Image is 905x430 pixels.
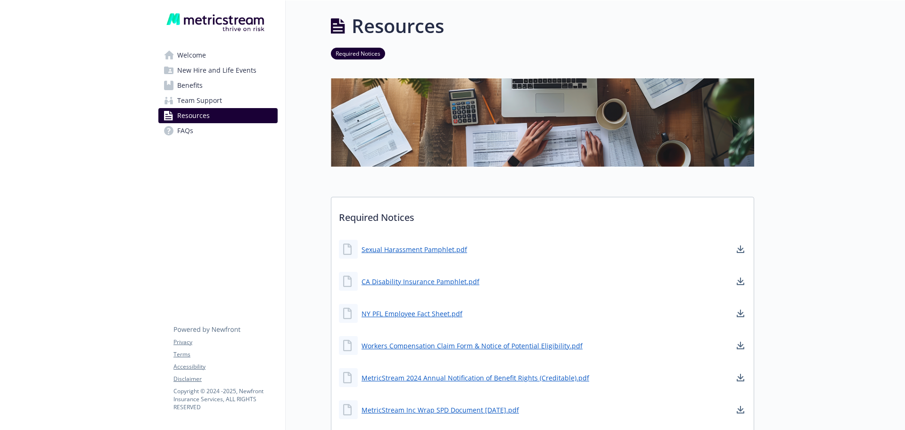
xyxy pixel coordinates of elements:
[735,404,746,415] a: download document
[331,197,754,232] p: Required Notices
[735,244,746,255] a: download document
[177,48,206,63] span: Welcome
[173,338,277,346] a: Privacy
[173,350,277,359] a: Terms
[158,123,278,138] a: FAQs
[158,63,278,78] a: New Hire and Life Events
[158,78,278,93] a: Benefits
[177,78,203,93] span: Benefits
[177,63,256,78] span: New Hire and Life Events
[177,123,193,138] span: FAQs
[331,49,385,58] a: Required Notices
[177,108,210,123] span: Resources
[331,78,754,167] img: resources page banner
[158,108,278,123] a: Resources
[735,372,746,383] a: download document
[735,276,746,287] a: download document
[735,340,746,351] a: download document
[177,93,222,108] span: Team Support
[362,341,583,351] a: Workers Compensation Claim Form & Notice of Potential Eligibility.pdf
[173,363,277,371] a: Accessibility
[362,405,519,415] a: MetricStream Inc Wrap SPD Document [DATE].pdf
[362,309,462,319] a: NY PFL Employee Fact Sheet.pdf
[352,12,444,40] h1: Resources
[158,93,278,108] a: Team Support
[362,373,589,383] a: MetricStream 2024 Annual Notification of Benefit Rights (Creditable).pdf
[362,277,479,287] a: CA Disability Insurance Pamphlet.pdf
[173,387,277,411] p: Copyright © 2024 - 2025 , Newfront Insurance Services, ALL RIGHTS RESERVED
[158,48,278,63] a: Welcome
[173,375,277,383] a: Disclaimer
[362,245,467,254] a: Sexual Harassment Pamphlet.pdf
[735,308,746,319] a: download document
